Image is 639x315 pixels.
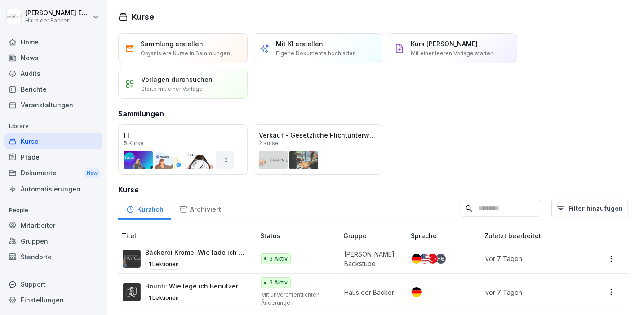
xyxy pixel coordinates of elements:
div: New [84,168,100,178]
a: Kurse [4,133,102,149]
h3: Sammlungen [118,108,164,119]
h1: Kurse [132,11,154,23]
a: DokumenteNew [4,165,102,182]
p: [PERSON_NAME] Backstube [344,249,396,268]
a: Verkauf - Gesetzliche Plichtunterweisungen2 Kurse [253,124,382,175]
a: Mitarbeiter [4,217,102,233]
p: IT [124,130,242,140]
button: Filter hinzufügen [551,200,628,217]
a: Standorte [4,249,102,265]
a: Einstellungen [4,292,102,308]
p: vor 7 Tagen [485,288,580,297]
a: Gruppen [4,233,102,249]
p: Titel [122,231,257,240]
p: Haus der Bäcker [344,288,396,297]
p: Organisiere Kurse in Sammlungen [141,49,230,58]
p: Verkauf - Gesetzliche Plichtunterweisungen [259,130,377,140]
p: Status [260,231,340,240]
p: Zuletzt bearbeitet [484,231,591,240]
a: News [4,50,102,66]
p: Sprache [411,231,481,240]
a: Kürzlich [118,197,171,220]
a: Berichte [4,81,102,97]
p: Mit unveröffentlichten Änderungen [261,291,329,307]
p: Library [4,119,102,133]
div: + 2 [216,151,234,169]
p: 3 Aktiv [269,255,288,263]
p: 2 Kurse [259,141,279,146]
img: de.svg [412,287,422,297]
p: Bäckerei Krome: Wie lade ich mir die Bounti App herunter? [145,248,246,257]
p: Gruppe [343,231,407,240]
p: Starte mit einer Vorlage [141,85,203,93]
img: de.svg [412,254,422,264]
p: Haus der Bäcker [25,18,91,24]
p: 1 Lektionen [145,293,182,303]
p: Eigene Dokumente hochladen [276,49,356,58]
a: Pfade [4,149,102,165]
a: Archiviert [171,197,229,220]
p: Mit KI erstellen [276,39,323,49]
a: Audits [4,66,102,81]
img: s78w77shk91l4aeybtorc9h7.png [123,250,141,268]
div: + 6 [436,254,446,264]
p: [PERSON_NAME] Ehlerding [25,9,91,17]
div: Support [4,276,102,292]
p: Sammlung erstellen [141,39,203,49]
p: People [4,203,102,217]
p: Kurs [PERSON_NAME] [411,39,478,49]
p: Mit einer leeren Vorlage starten [411,49,493,58]
p: Bounti: Wie lege ich Benutzer an? [145,281,246,291]
a: Home [4,34,102,50]
img: us.svg [420,254,430,264]
a: Veranstaltungen [4,97,102,113]
img: tr.svg [428,254,438,264]
p: vor 7 Tagen [485,254,580,263]
p: 5 Kurse [124,141,144,146]
h3: Kurse [118,184,628,195]
p: 1 Lektionen [145,259,182,270]
p: Vorlagen durchsuchen [141,75,213,84]
div: Dokumente [4,165,102,182]
a: IT5 Kurse+2 [118,124,248,175]
a: Automatisierungen [4,181,102,197]
p: 3 Aktiv [269,279,288,287]
img: y3z3y63wcjyhx73x8wr5r0l3.png [123,283,141,301]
